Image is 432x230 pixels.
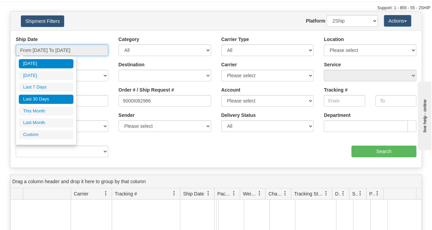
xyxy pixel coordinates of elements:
li: Last 30 Days [19,95,73,104]
label: Department [324,112,350,119]
a: Packages filter column settings [228,188,240,199]
span: Pickup Status [369,190,375,197]
label: Order # / Ship Request # [119,86,174,93]
span: Weight [243,190,257,197]
label: Sender [119,112,135,119]
label: Platform [306,17,325,24]
span: Tracking Status [294,190,324,197]
label: Tracking # [324,86,347,93]
a: Tracking Status filter column settings [320,188,332,199]
label: Account [221,86,240,93]
span: Delivery Status [335,190,341,197]
button: Shipment Filters [21,15,64,27]
label: Ship Date [16,36,38,43]
button: Actions [384,15,411,27]
li: [DATE] [19,59,73,68]
a: Weight filter column settings [254,188,265,199]
li: Custom [19,130,73,139]
div: grid grouping header [11,175,421,188]
div: Support: 1 - 855 - 55 - 2SHIP [2,5,430,11]
li: Last 7 Days [19,83,73,92]
span: Tracking # [115,190,137,197]
a: Ship Date filter column settings [203,188,214,199]
label: Location [324,36,344,43]
input: Search [351,146,417,157]
label: Carrier Type [221,36,249,43]
label: Carrier [221,61,237,68]
a: Carrier filter column settings [100,188,112,199]
iframe: chat widget [416,80,431,150]
div: live help - online [5,6,63,11]
span: Shipment Issues [352,190,358,197]
label: Delivery Status [221,112,256,119]
li: This Month [19,107,73,116]
input: To [375,95,416,107]
span: Charge [268,190,283,197]
label: Category [119,36,139,43]
a: Tracking # filter column settings [168,188,180,199]
li: Last Month [19,118,73,127]
span: Ship Date [183,190,204,197]
span: Packages [217,190,232,197]
input: From [324,95,365,107]
li: [DATE] [19,71,73,80]
label: Service [324,61,341,68]
label: Destination [119,61,144,68]
span: Carrier [74,190,88,197]
a: Pickup Status filter column settings [372,188,383,199]
a: Delivery Status filter column settings [337,188,349,199]
a: Shipment Issues filter column settings [354,188,366,199]
a: Charge filter column settings [279,188,291,199]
